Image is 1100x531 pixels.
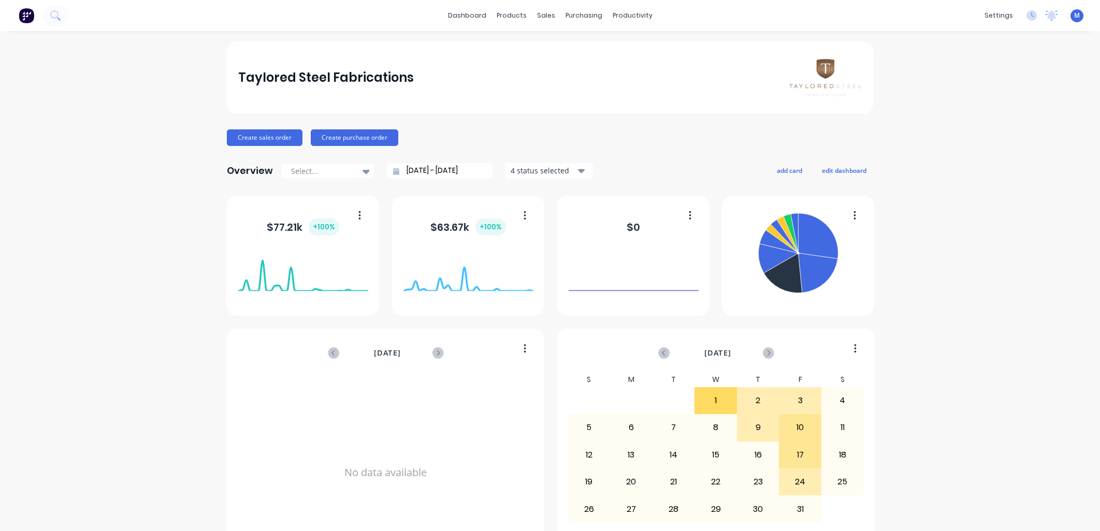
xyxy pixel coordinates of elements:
div: 4 [822,388,863,414]
a: dashboard [443,8,491,23]
div: 27 [611,496,652,522]
div: 22 [695,469,736,495]
div: + 100 % [475,218,506,235]
div: purchasing [560,8,607,23]
div: $ 63.67k [430,218,506,235]
div: 30 [737,496,779,522]
div: 1 [695,388,736,414]
div: 16 [737,442,779,468]
div: 21 [653,469,694,495]
div: 19 [569,469,610,495]
img: Factory [19,8,34,23]
div: S [821,372,864,387]
div: 3 [779,388,821,414]
div: 15 [695,442,736,468]
div: 20 [611,469,652,495]
div: 4 status selected [511,165,576,176]
span: [DATE] [374,347,401,359]
div: T [737,372,779,387]
div: $ 0 [627,219,640,235]
button: Create sales order [227,129,302,146]
button: edit dashboard [815,164,873,177]
div: + 100 % [309,218,339,235]
div: 13 [611,442,652,468]
button: Create purchase order [311,129,398,146]
div: 29 [695,496,736,522]
div: 6 [611,415,652,440]
div: settings [979,8,1018,23]
div: 5 [569,415,610,440]
div: products [491,8,532,23]
div: F [779,372,821,387]
div: 17 [779,442,821,468]
button: 4 status selected [505,163,593,179]
div: Taylored Steel Fabrications [238,67,414,88]
div: 28 [653,496,694,522]
div: M [610,372,653,387]
div: 7 [653,415,694,440]
div: 26 [569,496,610,522]
span: [DATE] [704,347,731,359]
div: 31 [779,496,821,522]
div: 2 [737,388,779,414]
div: sales [532,8,560,23]
div: 14 [653,442,694,468]
div: S [568,372,611,387]
div: 11 [822,415,863,440]
button: add card [770,164,809,177]
div: 8 [695,415,736,440]
div: 18 [822,442,863,468]
div: 9 [737,415,779,440]
div: 23 [737,469,779,495]
div: W [694,372,737,387]
div: productivity [607,8,658,23]
div: 25 [822,469,863,495]
div: Overview [227,160,273,181]
div: 10 [779,415,821,440]
img: Taylored Steel Fabrications [789,59,862,96]
div: $ 77.21k [267,218,339,235]
div: T [653,372,695,387]
span: M [1074,11,1080,20]
div: 12 [569,442,610,468]
div: 24 [779,469,821,495]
